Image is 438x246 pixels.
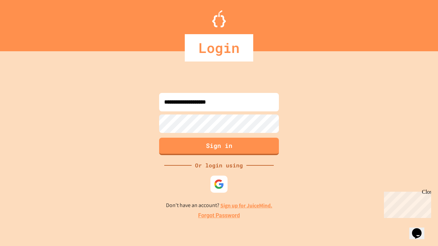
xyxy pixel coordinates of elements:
img: google-icon.svg [214,179,224,189]
a: Forgot Password [198,211,240,220]
img: Logo.svg [212,10,226,27]
iframe: chat widget [381,189,431,218]
p: Don't have an account? [166,201,272,210]
iframe: chat widget [409,219,431,239]
div: Chat with us now!Close [3,3,47,43]
div: Login [185,34,253,61]
button: Sign in [159,138,279,155]
div: Or login using [192,161,246,169]
a: Sign up for JuiceMind. [220,202,272,209]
